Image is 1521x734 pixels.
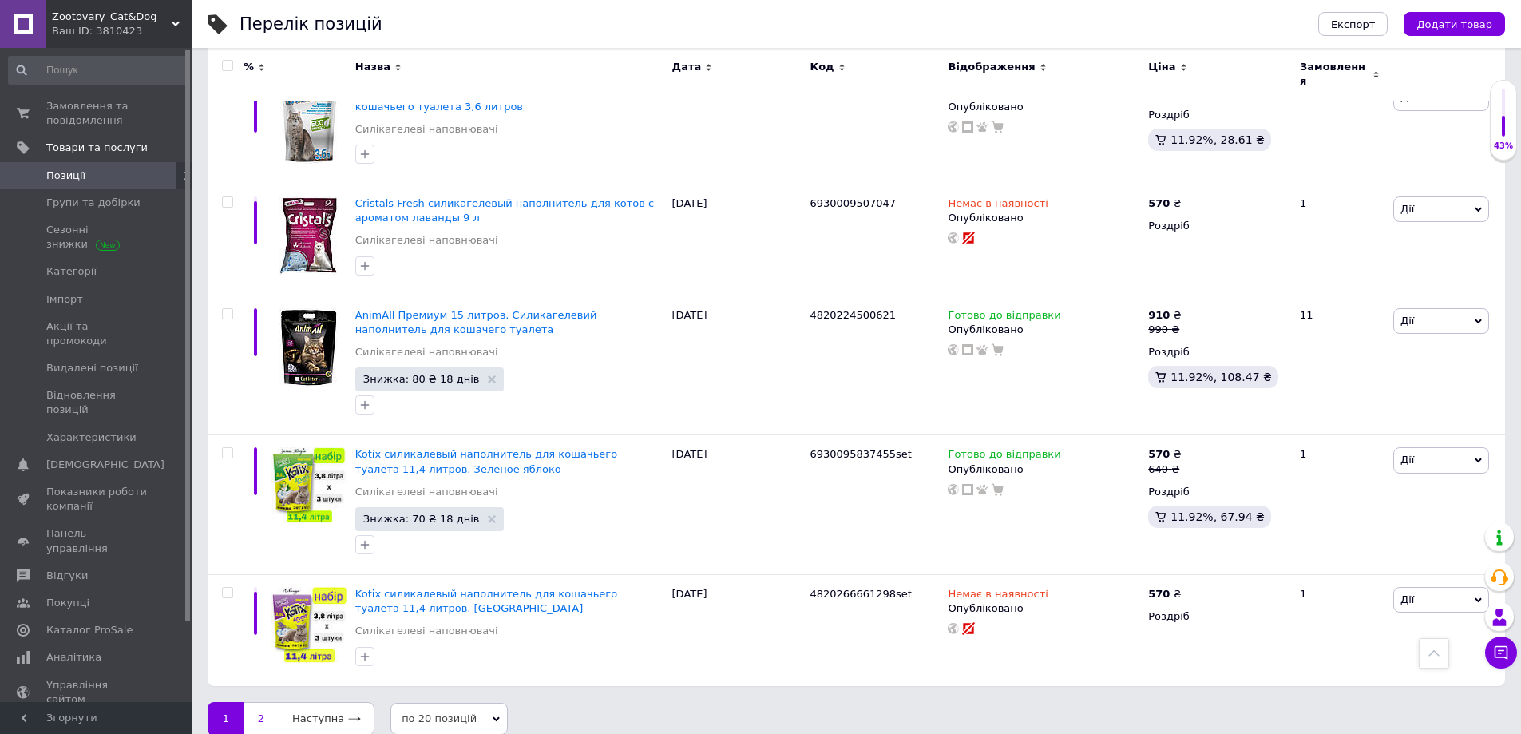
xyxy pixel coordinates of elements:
span: Імпорт [46,292,83,307]
span: % [244,60,254,74]
div: 1 [1290,575,1389,686]
div: 11 [1290,296,1389,435]
a: Силікагелеві наповнювачі [355,233,498,248]
span: Аналітика [46,650,101,665]
button: Чат з покупцем [1485,637,1517,669]
div: 1 [1290,184,1389,296]
span: Товари та послуги [46,141,148,155]
button: Експорт [1318,12,1388,36]
input: Пошук [8,56,188,85]
div: Опубліковано [948,211,1140,225]
div: ₴ [1148,308,1181,323]
span: Назва [355,60,390,74]
span: Немає в наявності [948,197,1048,214]
span: Управління сайтом [46,678,148,707]
span: Групи та добірки [46,196,141,210]
img: Kotix силикалевый наполнитель для кошачьего туалета 11,4 литров. Лаванда [271,587,347,663]
a: Силікагелеві наповнювачі [355,345,498,359]
div: 43% [1491,141,1516,152]
span: Готово до відправки [948,448,1060,465]
div: ₴ [1148,196,1181,211]
a: Силікагелеві наповнювачі [355,122,498,137]
span: 11.92%, 28.61 ₴ [1170,133,1265,146]
span: Видалені позиції [46,361,138,375]
a: Пушистики силикагелевый наполнитель для кошачьего туалета 3,6 литров [355,85,603,112]
div: Роздріб [1148,108,1286,122]
div: 640 ₴ [1148,462,1181,477]
span: Знижка: 80 ₴ 18 днів [363,374,480,384]
span: Дії [1400,315,1414,327]
span: Дії [1400,203,1414,215]
span: Дата [672,60,702,74]
img: Kotix силикалевый наполнитель для кошачьего туалета 11,4 литров. Зеленое яблоко [271,447,347,523]
div: Роздріб [1148,219,1286,233]
span: Код [810,60,834,74]
div: Перелік позицій [240,16,382,33]
div: Роздріб [1148,345,1286,359]
span: Покупці [46,596,89,610]
a: Cristals Fresh силикагелевый наполнитель для котов с ароматом лаванды 9 л [355,197,654,224]
span: Експорт [1331,18,1376,30]
div: 1 [1290,435,1389,575]
div: 0 [1290,73,1389,184]
span: Відновлення позицій [46,388,148,417]
b: 570 [1148,197,1170,209]
span: Немає в наявності [948,588,1048,605]
span: Дії [1400,454,1414,466]
div: Опубліковано [948,462,1140,477]
a: Kotix силикалевый наполнитель для кошачьего туалета 11,4 литров. Зеленое яблоко [355,448,617,474]
span: 11.92%, 67.94 ₴ [1170,510,1265,523]
b: 910 [1148,309,1170,321]
span: Сезонні знижки [46,223,148,252]
span: Zootovary_Cat&Dog [52,10,172,24]
span: Відгуки [46,569,88,583]
div: 990 ₴ [1148,323,1181,337]
span: Каталог ProSale [46,623,133,637]
span: Замовлення [1300,60,1369,89]
div: [DATE] [668,575,806,686]
a: Силікагелеві наповнювачі [355,624,498,638]
div: [DATE] [668,435,806,575]
div: [DATE] [668,296,806,435]
div: [DATE] [668,73,806,184]
div: Опубліковано [948,100,1140,114]
span: Готово до відправки [948,309,1060,326]
span: Додати товар [1416,18,1492,30]
span: Показники роботи компанії [46,485,148,514]
a: Силікагелеві наповнювачі [355,485,498,499]
img: AnimAll Премиум 15 литров. Силикагелевий наполнитель для кошачего туалета [279,308,339,387]
div: [DATE] [668,184,806,296]
div: ₴ [1148,587,1181,601]
div: Опубліковано [948,601,1140,616]
div: Роздріб [1148,485,1286,499]
div: Роздріб [1148,609,1286,624]
span: Позиції [46,169,85,183]
span: 6930009507047 [810,197,897,209]
a: AnimAll Премиум 15 литров. Силикагелевий наполнитель для кошачего туалета [355,309,597,335]
a: Kotix силикалевый наполнитель для кошачьего туалета 11,4 литров. [GEOGRAPHIC_DATA] [355,588,617,614]
span: Відображення [948,60,1035,74]
span: 11.92%, 108.47 ₴ [1170,371,1272,383]
span: 4820266661298set [810,588,912,600]
div: ₴ [1148,447,1181,462]
div: Ваш ID: 3810423 [52,24,192,38]
span: Панель управління [46,526,148,555]
span: [DEMOGRAPHIC_DATA] [46,458,164,472]
span: Характеристики [46,430,137,445]
b: 570 [1148,448,1170,460]
span: Акції та промокоди [46,319,148,348]
div: Опубліковано [948,323,1140,337]
img: Пушистики силикагелевый наполнитель для кошачьего туалета 3,6 литров [280,85,339,164]
span: Ціна [1148,60,1175,74]
span: Дії [1400,593,1414,605]
span: 6930095837455set [810,448,912,460]
img: Cristals Fresh силикагелевый наполнитель для котов с ароматом лаванды 9 л [279,196,339,276]
button: Додати товар [1404,12,1505,36]
span: Замовлення та повідомлення [46,99,148,128]
b: 570 [1148,588,1170,600]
